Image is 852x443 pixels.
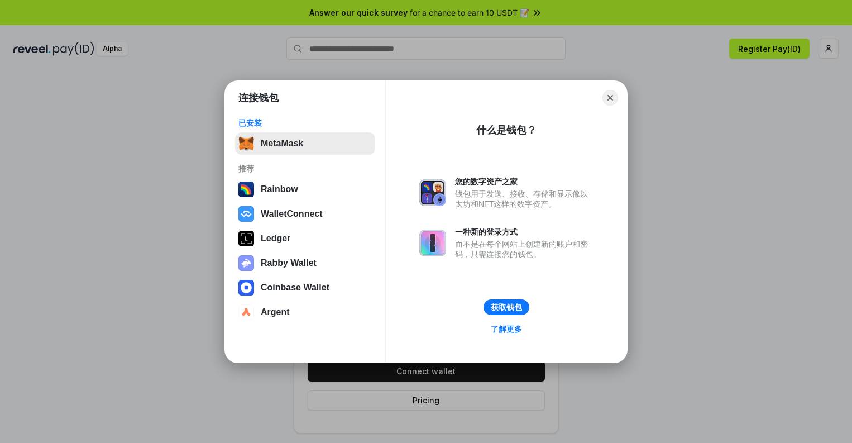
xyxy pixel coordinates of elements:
img: svg+xml,%3Csvg%20xmlns%3D%22http%3A%2F%2Fwww.w3.org%2F2000%2Fsvg%22%20fill%3D%22none%22%20viewBox... [419,179,446,206]
button: Close [602,90,618,106]
a: 了解更多 [484,322,529,336]
img: svg+xml,%3Csvg%20width%3D%2228%22%20height%3D%2228%22%20viewBox%3D%220%200%2028%2028%22%20fill%3D... [238,304,254,320]
div: Rabby Wallet [261,258,317,268]
div: WalletConnect [261,209,323,219]
button: MetaMask [235,132,375,155]
img: svg+xml,%3Csvg%20xmlns%3D%22http%3A%2F%2Fwww.w3.org%2F2000%2Fsvg%22%20fill%3D%22none%22%20viewBox... [238,255,254,271]
button: WalletConnect [235,203,375,225]
img: svg+xml,%3Csvg%20xmlns%3D%22http%3A%2F%2Fwww.w3.org%2F2000%2Fsvg%22%20width%3D%2228%22%20height%3... [238,231,254,246]
div: 了解更多 [491,324,522,334]
button: Ledger [235,227,375,250]
img: svg+xml,%3Csvg%20width%3D%2228%22%20height%3D%2228%22%20viewBox%3D%220%200%2028%2028%22%20fill%3D... [238,280,254,296]
div: 获取钱包 [491,302,522,312]
div: 钱包用于发送、接收、存储和显示像以太坊和NFT这样的数字资产。 [455,189,593,209]
img: svg+xml,%3Csvg%20xmlns%3D%22http%3A%2F%2Fwww.w3.org%2F2000%2Fsvg%22%20fill%3D%22none%22%20viewBox... [419,230,446,256]
img: svg+xml,%3Csvg%20fill%3D%22none%22%20height%3D%2233%22%20viewBox%3D%220%200%2035%2033%22%20width%... [238,136,254,151]
div: 而不是在每个网站上创建新的账户和密码，只需连接您的钱包。 [455,239,593,259]
div: 一种新的登录方式 [455,227,593,237]
h1: 连接钱包 [238,91,279,104]
div: MetaMask [261,139,303,149]
div: 推荐 [238,164,372,174]
div: Ledger [261,234,290,244]
div: 您的数字资产之家 [455,177,593,187]
div: Argent [261,307,290,317]
div: 什么是钱包？ [476,123,537,137]
button: Rainbow [235,178,375,201]
img: svg+xml,%3Csvg%20width%3D%22120%22%20height%3D%22120%22%20viewBox%3D%220%200%20120%20120%22%20fil... [238,182,254,197]
button: Rabby Wallet [235,252,375,274]
div: Coinbase Wallet [261,283,329,293]
button: Argent [235,301,375,323]
img: svg+xml,%3Csvg%20width%3D%2228%22%20height%3D%2228%22%20viewBox%3D%220%200%2028%2028%22%20fill%3D... [238,206,254,222]
div: 已安装 [238,118,372,128]
button: 获取钱包 [484,299,529,315]
div: Rainbow [261,184,298,194]
button: Coinbase Wallet [235,277,375,299]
